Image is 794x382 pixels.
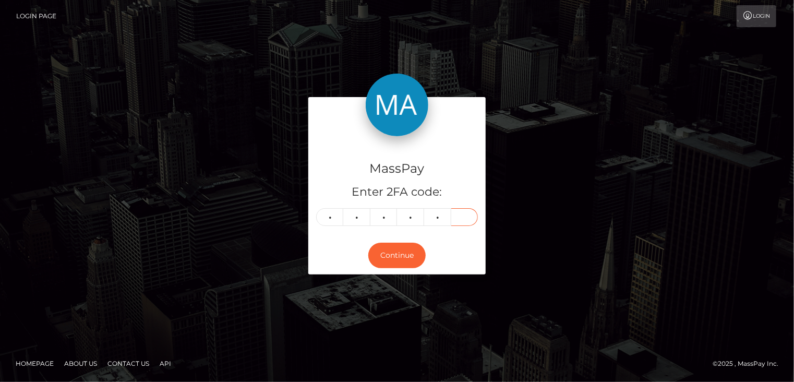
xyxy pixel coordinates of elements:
a: Contact Us [103,355,153,372]
a: Homepage [11,355,58,372]
h5: Enter 2FA code: [316,184,478,200]
img: MassPay [366,74,428,136]
a: About Us [60,355,101,372]
a: Login [737,5,776,27]
a: API [155,355,175,372]
button: Continue [368,243,426,268]
div: © 2025 , MassPay Inc. [713,358,786,369]
h4: MassPay [316,160,478,178]
a: Login Page [16,5,56,27]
